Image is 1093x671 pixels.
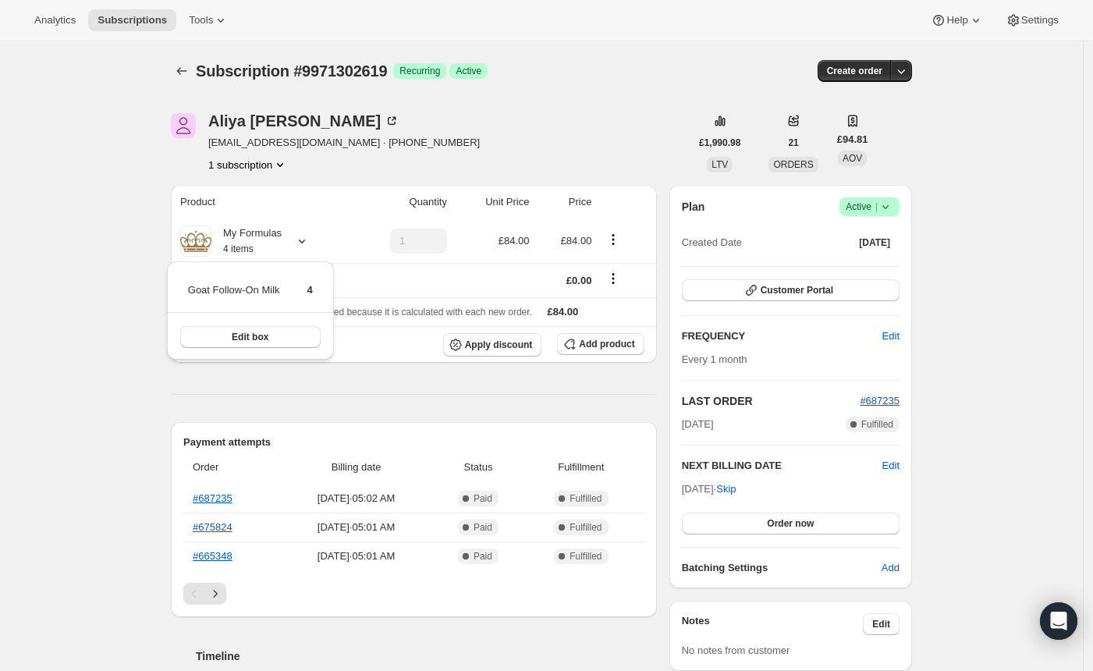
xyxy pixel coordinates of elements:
[183,435,644,450] h2: Payment attempts
[682,235,742,250] span: Created Date
[196,648,657,664] h2: Timeline
[682,199,705,215] h2: Plan
[499,235,530,247] span: £84.00
[882,328,900,344] span: Edit
[88,9,176,31] button: Subscriptions
[570,521,602,534] span: Fulfilled
[570,492,602,505] span: Fulfilled
[682,613,864,635] h3: Notes
[283,520,429,535] span: [DATE] · 05:01 AM
[171,60,193,82] button: Subscriptions
[548,306,579,318] span: £84.00
[232,331,268,343] span: Edit box
[818,60,892,82] button: Create order
[682,483,736,495] span: [DATE] ·
[208,113,399,129] div: Aliya [PERSON_NAME]
[223,243,254,254] small: 4 items
[882,560,900,576] span: Add
[98,14,167,27] span: Subscriptions
[712,159,728,170] span: LTV
[456,65,481,77] span: Active
[307,284,313,296] span: 4
[566,275,592,286] span: £0.00
[850,232,900,254] button: [DATE]
[183,583,644,605] nav: Pagination
[682,458,882,474] h2: NEXT BILLING DATE
[863,613,900,635] button: Edit
[561,235,592,247] span: £84.00
[180,326,321,348] button: Edit box
[438,460,518,475] span: Status
[872,618,890,630] span: Edit
[779,132,807,154] button: 21
[707,477,745,502] button: Skip
[875,201,878,213] span: |
[882,458,900,474] button: Edit
[837,132,868,147] span: £94.81
[601,231,626,248] button: Product actions
[861,418,893,431] span: Fulfilled
[860,393,900,409] button: #687235
[180,307,532,318] span: Sales tax (if applicable) is not displayed because it is calculated with each new order.
[443,333,542,357] button: Apply discount
[465,339,533,351] span: Apply discount
[682,513,900,534] button: Order now
[171,185,350,219] th: Product
[690,132,750,154] button: £1,990.98
[193,550,232,562] a: #665348
[1040,602,1077,640] div: Open Intercom Messenger
[211,225,282,257] div: My Formulas
[34,14,76,27] span: Analytics
[193,492,232,504] a: #687235
[179,9,238,31] button: Tools
[474,521,492,534] span: Paid
[843,153,862,164] span: AOV
[283,491,429,506] span: [DATE] · 05:02 AM
[171,113,196,138] span: Aliya Akhtar
[860,395,900,407] a: #687235
[204,583,226,605] button: Next
[761,284,833,296] span: Customer Portal
[474,492,492,505] span: Paid
[189,14,213,27] span: Tools
[682,560,882,576] h6: Batching Settings
[859,236,890,249] span: [DATE]
[788,137,798,149] span: 21
[682,393,861,409] h2: LAST ORDER
[208,157,288,172] button: Product actions
[579,338,634,350] span: Add product
[682,417,714,432] span: [DATE]
[187,282,281,311] td: Goat Follow-On Milk
[996,9,1068,31] button: Settings
[682,644,790,656] span: No notes from customer
[716,481,736,497] span: Skip
[283,460,429,475] span: Billing date
[682,328,882,344] h2: FREQUENCY
[682,279,900,301] button: Customer Portal
[25,9,85,31] button: Analytics
[921,9,992,31] button: Help
[350,185,452,219] th: Quantity
[570,550,602,563] span: Fulfilled
[601,270,626,287] button: Shipping actions
[773,159,813,170] span: ORDERS
[1021,14,1059,27] span: Settings
[557,333,644,355] button: Add product
[699,137,740,149] span: £1,990.98
[474,550,492,563] span: Paid
[534,185,596,219] th: Price
[208,135,480,151] span: [EMAIL_ADDRESS][DOMAIN_NAME] · [PHONE_NUMBER]
[527,460,635,475] span: Fulfillment
[399,65,440,77] span: Recurring
[846,199,893,215] span: Active
[946,14,967,27] span: Help
[196,62,387,80] span: Subscription #9971302619
[183,450,279,485] th: Order
[452,185,534,219] th: Unit Price
[283,549,429,564] span: [DATE] · 05:01 AM
[193,521,232,533] a: #675824
[827,65,882,77] span: Create order
[872,556,909,580] button: Add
